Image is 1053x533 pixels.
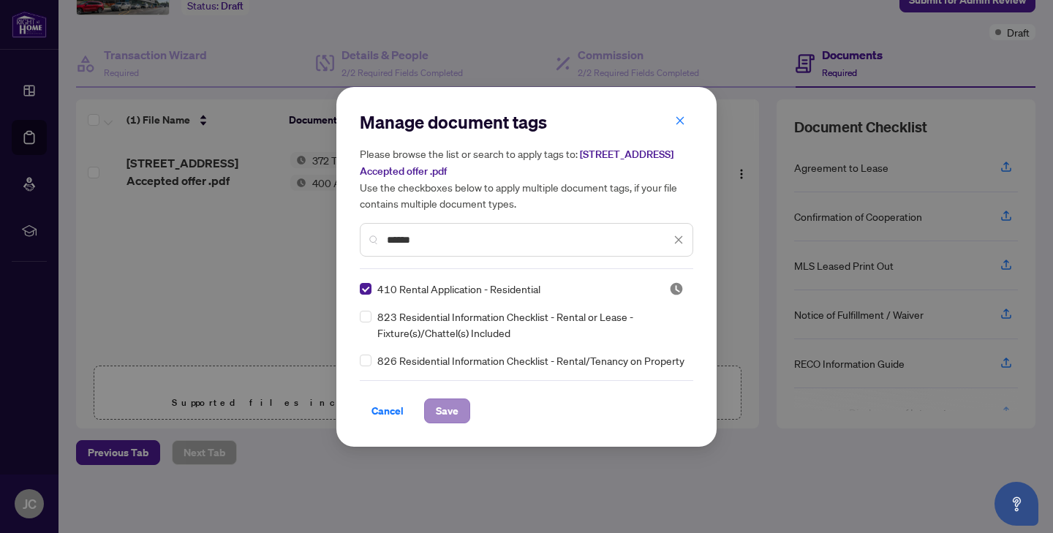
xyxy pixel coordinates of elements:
[669,281,684,296] span: Pending Review
[994,482,1038,526] button: Open asap
[360,398,415,423] button: Cancel
[371,399,404,423] span: Cancel
[360,145,693,211] h5: Please browse the list or search to apply tags to: Use the checkboxes below to apply multiple doc...
[424,398,470,423] button: Save
[377,281,540,297] span: 410 Rental Application - Residential
[669,281,684,296] img: status
[673,235,684,245] span: close
[377,352,684,368] span: 826 Residential Information Checklist - Rental/Tenancy on Property
[377,309,684,341] span: 823 Residential Information Checklist - Rental or Lease - Fixture(s)/Chattel(s) Included
[360,110,693,134] h2: Manage document tags
[436,399,458,423] span: Save
[675,116,685,126] span: close
[360,148,673,178] span: [STREET_ADDRESS] Accepted offer .pdf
